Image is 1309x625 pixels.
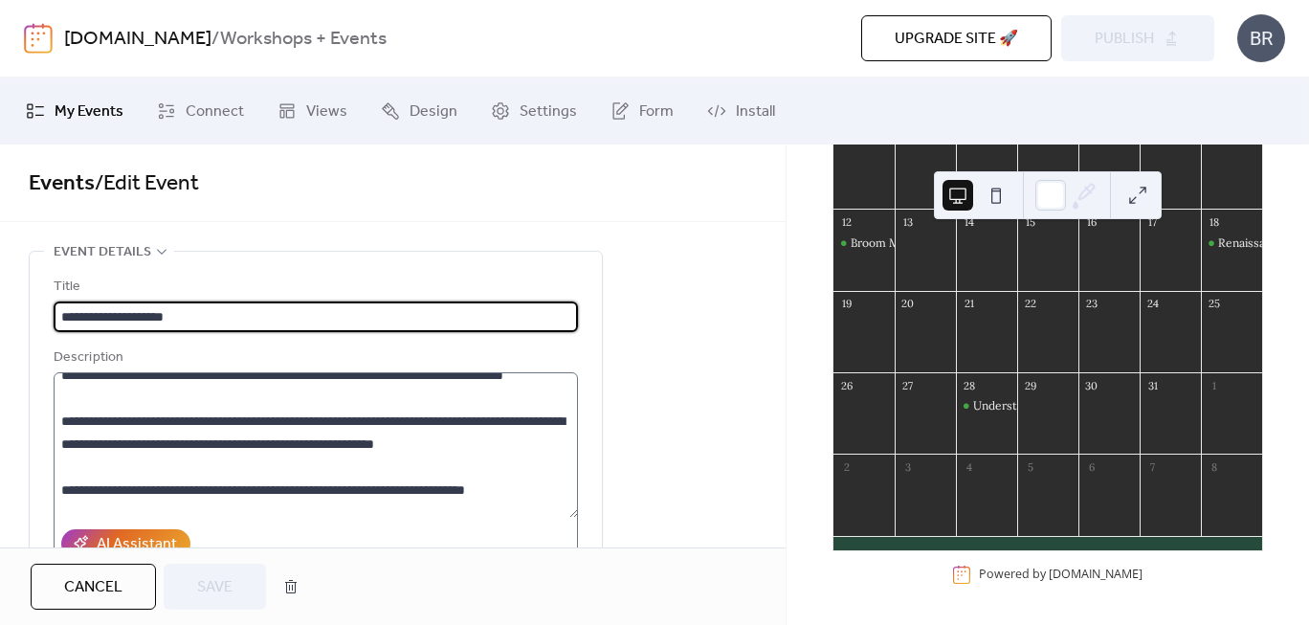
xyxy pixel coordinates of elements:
[95,163,199,205] span: / Edit Event
[1145,214,1160,229] div: 17
[979,567,1143,583] div: Powered by
[861,15,1052,61] button: Upgrade site 🚀
[1084,378,1098,392] div: 30
[54,276,574,299] div: Title
[1023,133,1037,147] div: 8
[596,85,688,137] a: Form
[54,346,574,369] div: Description
[97,533,177,556] div: AI Assistant
[900,133,915,147] div: 6
[1207,133,1221,147] div: 11
[211,21,220,57] b: /
[839,459,854,474] div: 2
[186,100,244,123] span: Connect
[1237,14,1285,62] div: BR
[1145,133,1160,147] div: 10
[900,459,915,474] div: 3
[1084,133,1098,147] div: 9
[1084,297,1098,311] div: 23
[61,529,190,558] button: AI Assistant
[962,214,976,229] div: 14
[895,28,1018,51] span: Upgrade site 🚀
[839,214,854,229] div: 12
[833,235,895,252] div: Broom Making Workshop
[11,85,138,137] a: My Events
[900,214,915,229] div: 13
[220,21,387,57] b: Workshops + Events
[410,100,457,123] span: Design
[851,235,985,252] div: Broom Making Workshop
[1023,214,1037,229] div: 15
[366,85,472,137] a: Design
[1023,378,1037,392] div: 29
[736,100,775,123] span: Install
[839,297,854,311] div: 19
[477,85,591,137] a: Settings
[1084,459,1098,474] div: 6
[1145,297,1160,311] div: 24
[64,576,122,599] span: Cancel
[962,133,976,147] div: 7
[639,100,674,123] span: Form
[29,163,95,205] a: Events
[1207,378,1221,392] div: 1
[263,85,362,137] a: Views
[962,297,976,311] div: 21
[31,564,156,610] button: Cancel
[24,23,53,54] img: logo
[54,241,151,264] span: Event details
[1049,567,1143,583] a: [DOMAIN_NAME]
[1023,297,1037,311] div: 22
[839,378,854,392] div: 26
[900,297,915,311] div: 20
[1084,214,1098,229] div: 16
[520,100,577,123] span: Settings
[1207,297,1221,311] div: 25
[1145,378,1160,392] div: 31
[839,133,854,147] div: 5
[55,100,123,123] span: My Events
[693,85,789,137] a: Install
[956,398,1017,414] div: Understanding & Addressing Autoimmune Conditions with Herbal Therapeutics
[962,459,976,474] div: 4
[1145,459,1160,474] div: 7
[143,85,258,137] a: Connect
[1207,459,1221,474] div: 8
[1023,459,1037,474] div: 5
[1207,214,1221,229] div: 18
[962,378,976,392] div: 28
[1201,235,1262,252] div: Renaissance Faire
[900,378,915,392] div: 27
[64,21,211,57] a: [DOMAIN_NAME]
[306,100,347,123] span: Views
